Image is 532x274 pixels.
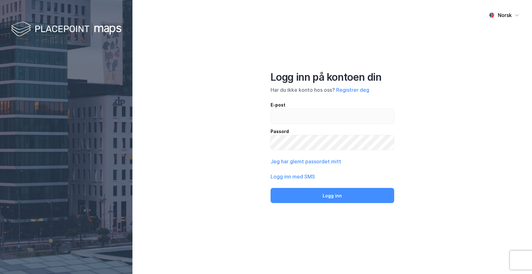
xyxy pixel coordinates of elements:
[11,20,121,39] img: logo-white.f07954bde2210d2a523dddb988cd2aa7.svg
[271,101,394,109] div: E-post
[336,86,369,94] button: Registrer deg
[271,173,315,180] button: Logg inn med SMS
[498,11,512,19] div: Norsk
[271,188,394,203] button: Logg inn
[500,244,532,274] div: Kontrollprogram for chat
[271,158,341,165] button: Jeg har glemt passordet mitt
[271,71,394,84] div: Logg inn på kontoen din
[500,244,532,274] iframe: Chat Widget
[271,86,394,94] div: Har du ikke konto hos oss?
[271,128,394,135] div: Passord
